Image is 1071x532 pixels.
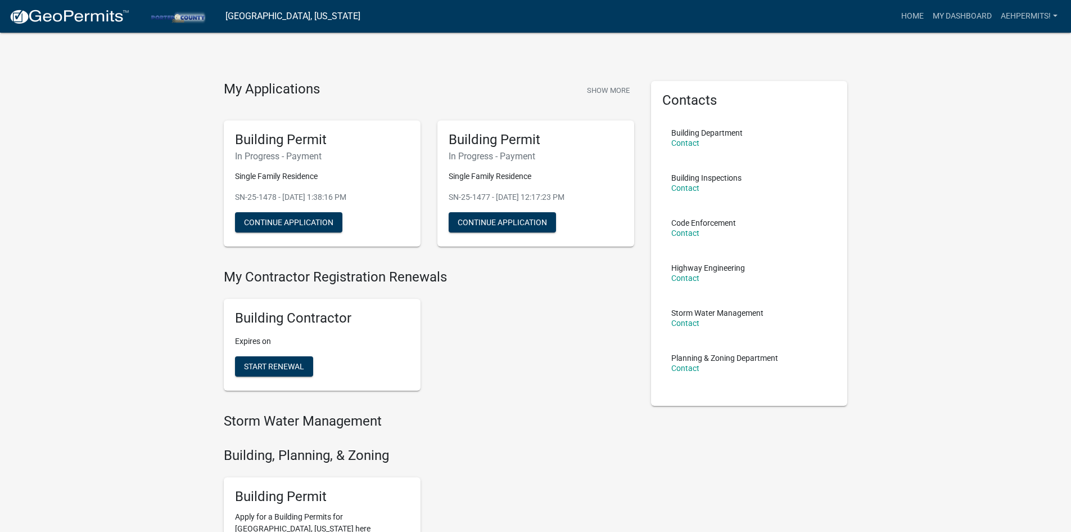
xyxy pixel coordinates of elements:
[449,212,556,233] button: Continue Application
[235,310,409,327] h5: Building Contractor
[224,448,634,464] h4: Building, Planning, & Zoning
[996,6,1062,27] a: AEHPERMITS!
[671,229,699,238] a: Contact
[662,92,837,109] h5: Contacts
[671,138,699,147] a: Contact
[671,309,763,317] p: Storm Water Management
[671,364,699,373] a: Contact
[235,356,313,377] button: Start Renewal
[225,7,360,26] a: [GEOGRAPHIC_DATA], [US_STATE]
[671,184,699,193] a: Contact
[671,219,736,227] p: Code Enforcement
[449,191,623,203] p: SN-25-1477 - [DATE] 12:17:23 PM
[582,81,634,100] button: Show More
[235,336,409,347] p: Expires on
[449,171,623,182] p: Single Family Residence
[671,354,778,362] p: Planning & Zoning Department
[928,6,996,27] a: My Dashboard
[244,362,304,371] span: Start Renewal
[897,6,928,27] a: Home
[671,319,699,328] a: Contact
[449,132,623,148] h5: Building Permit
[138,8,216,24] img: Porter County, Indiana
[235,151,409,162] h6: In Progress - Payment
[235,171,409,182] p: Single Family Residence
[224,81,320,98] h4: My Applications
[224,269,634,400] wm-registration-list-section: My Contractor Registration Renewals
[235,191,409,203] p: SN-25-1478 - [DATE] 1:38:16 PM
[224,269,634,285] h4: My Contractor Registration Renewals
[235,132,409,148] h5: Building Permit
[671,274,699,283] a: Contact
[449,151,623,162] h6: In Progress - Payment
[235,489,409,505] h5: Building Permit
[671,174,742,182] p: Building Inspections
[224,413,634,430] h4: Storm Water Management
[235,212,342,233] button: Continue Application
[671,129,743,137] p: Building Department
[671,264,745,272] p: Highway Engineering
